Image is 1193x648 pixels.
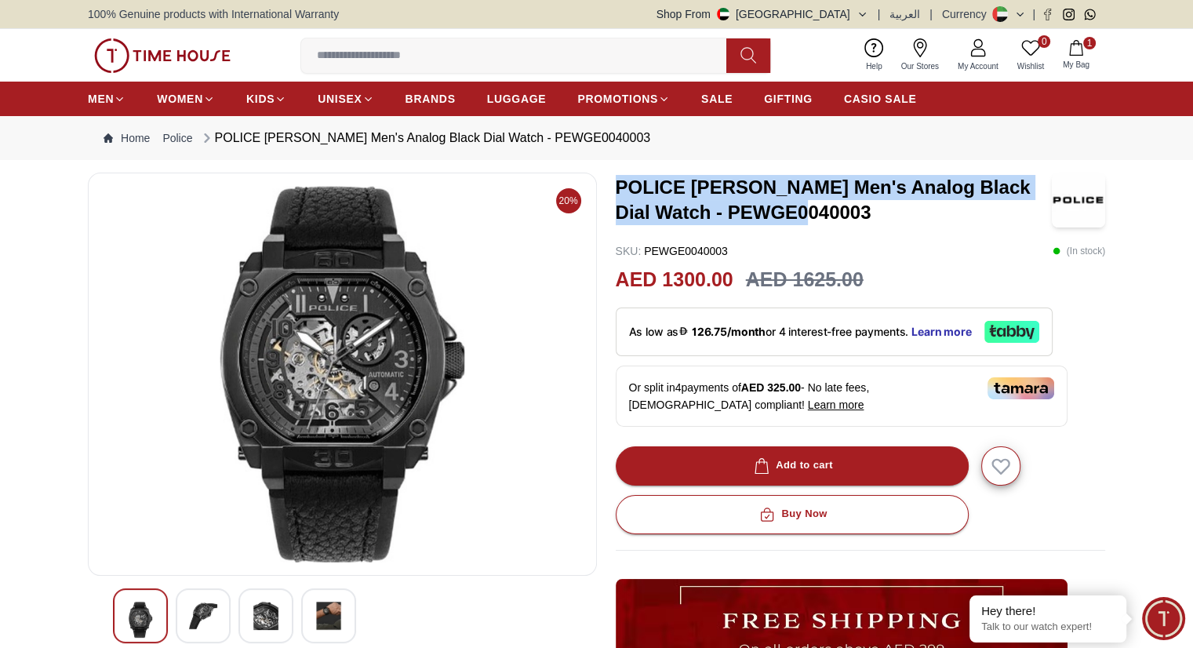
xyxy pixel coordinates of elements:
a: Help [857,35,892,75]
span: BRANDS [406,91,456,107]
a: MEN [88,85,125,113]
span: WOMEN [157,91,203,107]
img: POLICE NORWOOD Men's Analog Black Dial Watch - PEWGE0040003 [252,602,280,630]
p: PEWGE0040003 [616,243,728,259]
h3: AED 1625.00 [746,265,864,295]
h2: AED 1300.00 [616,265,733,295]
a: SALE [701,85,733,113]
span: 1 [1083,37,1096,49]
span: UNISEX [318,91,362,107]
button: 1My Bag [1053,37,1099,74]
span: Wishlist [1011,60,1050,72]
span: SALE [701,91,733,107]
span: My Bag [1057,59,1096,71]
div: Add to cart [751,457,833,475]
a: CASIO SALE [844,85,917,113]
span: Our Stores [895,60,945,72]
span: My Account [951,60,1005,72]
a: 0Wishlist [1008,35,1053,75]
a: Our Stores [892,35,948,75]
span: | [1032,6,1035,22]
span: GIFTING [764,91,813,107]
img: POLICE NORWOOD Men's Analog Black Dial Watch - PEWGE0040003 [1052,173,1105,228]
span: Help [860,60,889,72]
div: Chat Widget [1142,597,1185,640]
img: United Arab Emirates [717,8,729,20]
span: LUGGAGE [487,91,547,107]
div: Or split in 4 payments of - No late fees, [DEMOGRAPHIC_DATA] compliant! [616,366,1068,427]
div: POLICE [PERSON_NAME] Men's Analog Black Dial Watch - PEWGE0040003 [199,129,651,147]
a: UNISEX [318,85,373,113]
nav: Breadcrumb [88,116,1105,160]
img: POLICE NORWOOD Men's Analog Black Dial Watch - PEWGE0040003 [189,602,217,630]
a: Facebook [1042,9,1053,20]
span: 20% [556,188,581,213]
a: Whatsapp [1084,9,1096,20]
span: 100% Genuine products with International Warranty [88,6,339,22]
span: KIDS [246,91,275,107]
a: Home [104,130,150,146]
img: POLICE NORWOOD Men's Analog Black Dial Watch - PEWGE0040003 [101,186,584,562]
a: KIDS [246,85,286,113]
div: Currency [942,6,993,22]
span: 0 [1038,35,1050,48]
button: Buy Now [616,495,969,534]
div: Hey there! [981,603,1115,619]
img: Tamara [987,377,1054,399]
img: POLICE NORWOOD Men's Analog Black Dial Watch - PEWGE0040003 [126,602,155,638]
h3: POLICE [PERSON_NAME] Men's Analog Black Dial Watch - PEWGE0040003 [616,175,1052,225]
span: CASIO SALE [844,91,917,107]
span: | [878,6,881,22]
button: Shop From[GEOGRAPHIC_DATA] [657,6,868,22]
a: LUGGAGE [487,85,547,113]
a: PROMOTIONS [577,85,670,113]
div: Buy Now [756,505,827,523]
a: Police [162,130,192,146]
span: MEN [88,91,114,107]
a: GIFTING [764,85,813,113]
img: ... [94,38,231,73]
span: | [929,6,933,22]
a: Instagram [1063,9,1075,20]
a: BRANDS [406,85,456,113]
p: ( In stock ) [1053,243,1105,259]
a: WOMEN [157,85,215,113]
p: Talk to our watch expert! [981,621,1115,634]
span: Learn more [808,399,864,411]
span: PROMOTIONS [577,91,658,107]
button: العربية [889,6,920,22]
img: POLICE NORWOOD Men's Analog Black Dial Watch - PEWGE0040003 [315,602,343,630]
button: Add to cart [616,446,969,486]
span: AED 325.00 [741,381,801,394]
span: SKU : [616,245,642,257]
